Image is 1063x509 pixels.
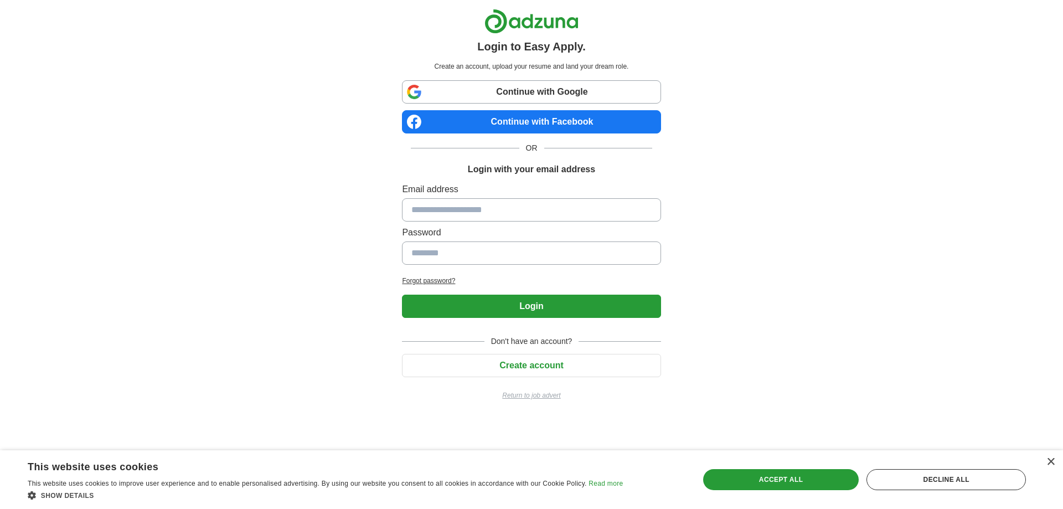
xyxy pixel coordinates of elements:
p: Create an account, upload your resume and land your dream role. [404,61,658,71]
a: Forgot password? [402,276,660,286]
div: Close [1046,458,1055,466]
button: Login [402,295,660,318]
label: Password [402,226,660,239]
h1: Login to Easy Apply. [477,38,586,55]
div: Decline all [866,469,1026,490]
span: This website uses cookies to improve user experience and to enable personalised advertising. By u... [28,480,587,487]
a: Return to job advert [402,390,660,400]
img: Adzuna logo [484,9,579,34]
h1: Login with your email address [468,163,595,176]
label: Email address [402,183,660,196]
a: Continue with Google [402,80,660,104]
a: Read more, opens a new window [589,480,623,487]
span: Don't have an account? [484,336,579,347]
button: Create account [402,354,660,377]
div: This website uses cookies [28,457,595,474]
div: Show details [28,490,623,501]
a: Continue with Facebook [402,110,660,133]
div: Accept all [703,469,859,490]
span: Show details [41,492,94,500]
span: OR [519,142,544,154]
a: Create account [402,361,660,370]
